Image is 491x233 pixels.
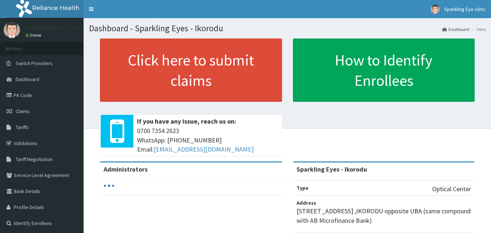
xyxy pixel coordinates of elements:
[16,156,53,162] span: Tariff Negotiation
[104,180,114,191] svg: audio-loading
[470,26,486,32] li: Here
[442,26,469,32] a: Dashboard
[297,185,309,191] b: Type
[16,60,53,67] span: Switch Providers
[89,24,486,33] h1: Dashboard - Sparkling Eyes - Ikorodu
[431,5,440,14] img: User Image
[100,39,282,102] a: Click here to submit claims
[25,24,80,30] p: Sparkling Eye clinic
[293,39,475,102] a: How to Identify Enrollees
[137,126,278,154] span: 0700 7354 2623 WhatsApp: [PHONE_NUMBER] Email:
[16,108,30,115] span: Claims
[16,76,39,83] span: Dashboard
[137,117,236,125] b: If you have any issue, reach us on:
[297,200,316,206] b: Address
[25,33,43,38] a: Online
[297,165,367,173] strong: Sparkling Eyes - Ikorodu
[432,184,471,194] p: Optical Center
[16,124,29,130] span: Tariffs
[104,165,148,173] b: Administrators
[154,145,254,153] a: [EMAIL_ADDRESS][DOMAIN_NAME]
[4,22,20,38] img: User Image
[297,206,471,225] p: [STREET_ADDRESS] ,IKORODU opposite UBA (same compound with AB Microfinance Bank)
[444,6,486,12] span: Sparkling Eye clinic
